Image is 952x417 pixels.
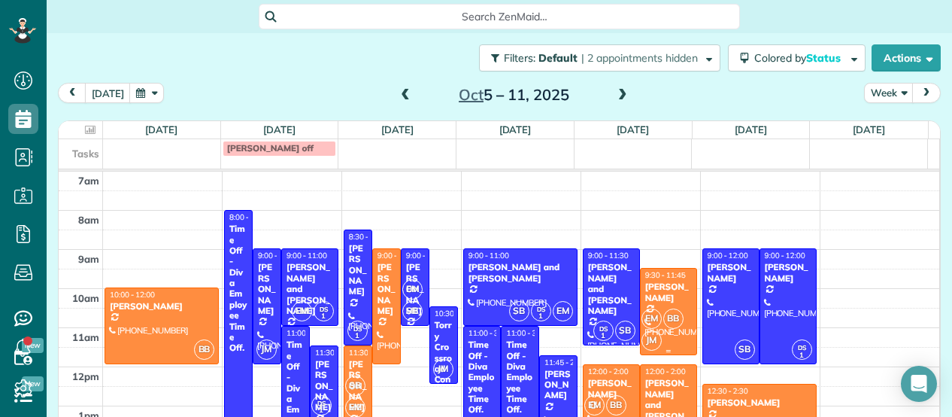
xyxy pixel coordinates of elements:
[468,328,509,338] span: 11:00 - 3:00
[584,395,605,415] span: EM
[353,324,362,333] span: DS
[735,339,755,360] span: SB
[707,262,755,284] div: [PERSON_NAME]
[912,83,941,103] button: next
[581,51,698,65] span: | 2 appointments hidden
[594,329,613,343] small: 1
[599,324,608,333] span: DS
[349,232,390,242] span: 8:30 - 11:30
[479,44,720,72] button: Filters: Default | 2 appointments hidden
[348,329,367,343] small: 1
[728,44,866,72] button: Colored byStatus
[505,339,535,415] div: Time Off - Diva Employee Time Off.
[707,397,812,408] div: [PERSON_NAME]
[85,83,131,103] button: [DATE]
[544,358,585,367] span: 11:45 - 2:45
[765,251,805,260] span: 9:00 - 12:00
[499,123,532,135] a: [DATE]
[588,251,629,260] span: 9:00 - 11:30
[459,85,484,104] span: Oct
[504,51,535,65] span: Filters:
[806,51,843,65] span: Status
[78,214,99,226] span: 8am
[764,262,812,284] div: [PERSON_NAME]
[872,44,941,72] button: Actions
[377,262,396,316] div: [PERSON_NAME]
[587,378,635,400] div: [PERSON_NAME]
[615,321,635,341] span: SB
[468,339,497,415] div: Time Off - Diva Employee Time Off.
[72,331,99,343] span: 11am
[532,309,550,324] small: 1
[708,251,748,260] span: 9:00 - 12:00
[617,123,649,135] a: [DATE]
[348,359,368,413] div: [PERSON_NAME]
[78,175,99,187] span: 7am
[229,212,265,222] span: 8:00 - 3:00
[793,349,811,363] small: 1
[194,339,214,360] span: BB
[645,270,686,280] span: 9:30 - 11:45
[227,142,314,154] span: [PERSON_NAME] off
[402,279,423,300] span: EM
[348,243,368,297] div: [PERSON_NAME]
[72,370,99,382] span: 12pm
[315,348,356,358] span: 11:30 - 2:00
[314,359,334,413] div: [PERSON_NAME]
[708,386,748,396] span: 12:30 - 2:30
[641,330,662,351] span: JM
[663,309,684,329] span: BB
[644,282,693,303] div: [PERSON_NAME]
[538,51,578,65] span: Default
[754,51,846,65] span: Colored by
[506,328,547,338] span: 11:00 - 3:00
[509,301,529,321] span: SB
[798,343,806,352] span: DS
[109,301,214,312] div: [PERSON_NAME]
[381,123,414,135] a: [DATE]
[606,395,626,415] span: BB
[72,292,99,304] span: 10am
[349,348,390,358] span: 11:30 - 1:30
[468,262,573,284] div: [PERSON_NAME] and [PERSON_NAME]
[537,305,545,313] span: DS
[292,301,312,321] span: EM
[287,251,327,260] span: 9:00 - 11:00
[257,262,277,316] div: [PERSON_NAME]
[587,262,635,316] div: [PERSON_NAME] and [PERSON_NAME]
[901,366,937,402] div: Open Intercom Messenger
[256,339,277,360] span: JM
[641,309,662,329] span: EM
[406,251,447,260] span: 9:00 - 11:00
[402,301,423,321] span: SB
[435,309,480,318] span: 10:30 - 12:30
[263,123,296,135] a: [DATE]
[405,262,425,316] div: [PERSON_NAME]
[588,367,629,376] span: 12:00 - 2:00
[544,369,573,401] div: [PERSON_NAME]
[314,309,333,324] small: 1
[320,305,328,313] span: DS
[145,123,177,135] a: [DATE]
[433,359,453,379] span: JM
[317,399,326,407] span: DS
[377,251,418,260] span: 9:00 - 12:00
[553,301,573,321] span: EM
[258,251,299,260] span: 9:00 - 12:00
[864,83,914,103] button: Week
[78,253,99,265] span: 9am
[58,83,86,103] button: prev
[110,290,155,300] span: 10:00 - 12:00
[735,123,767,135] a: [DATE]
[853,123,885,135] a: [DATE]
[645,367,686,376] span: 12:00 - 2:00
[287,328,327,338] span: 11:00 - 3:00
[468,251,509,260] span: 9:00 - 11:00
[345,376,365,396] span: SB
[471,44,720,72] a: Filters: Default | 2 appointments hidden
[229,224,248,354] div: Time Off - Diva Employee Time Off.
[286,262,334,316] div: [PERSON_NAME] and [PERSON_NAME]
[420,87,608,103] h2: 5 – 11, 2025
